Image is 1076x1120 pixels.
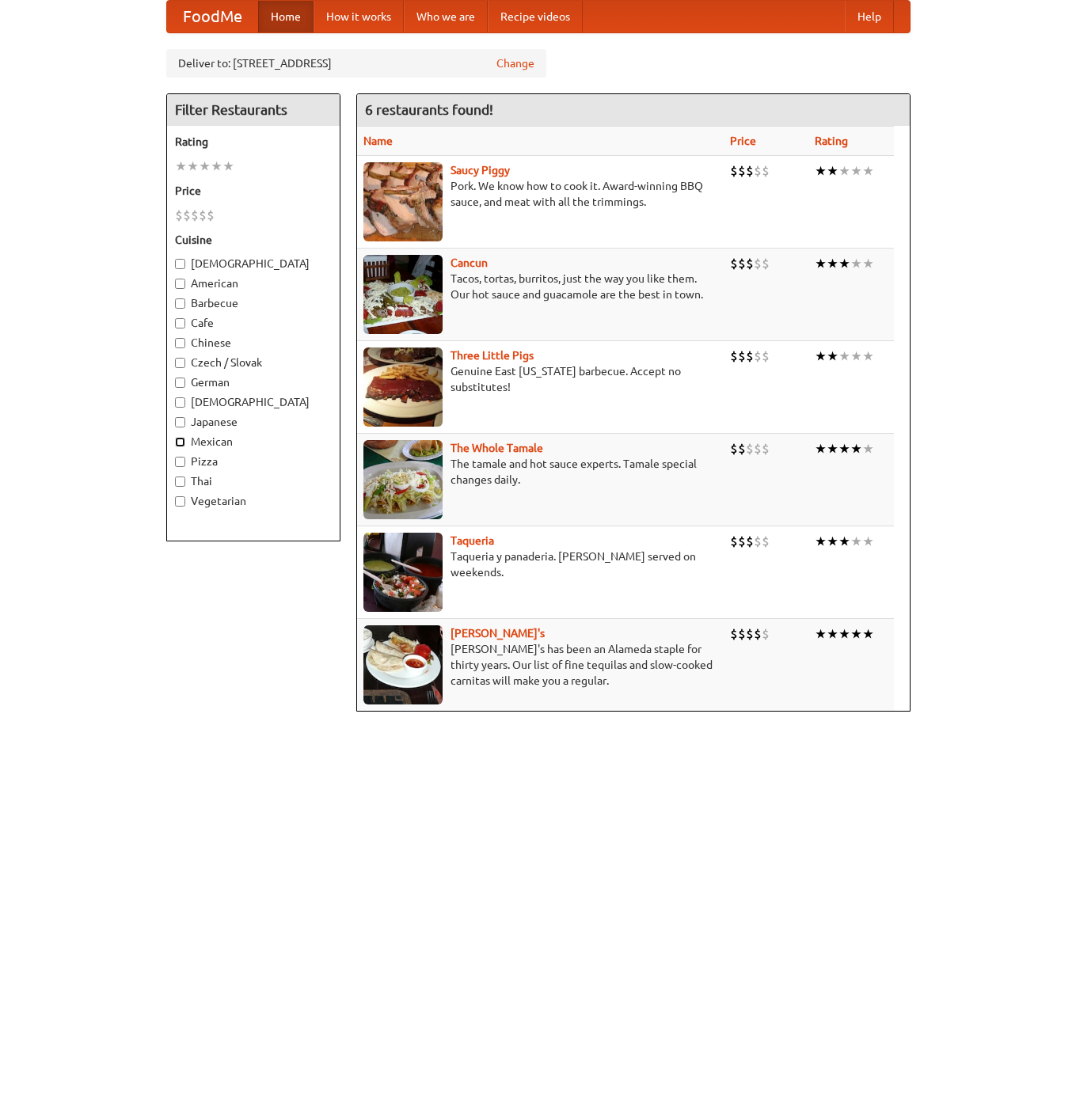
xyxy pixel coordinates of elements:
label: Barbecue [175,295,332,311]
li: $ [738,625,746,643]
li: $ [207,207,215,224]
li: $ [730,347,738,365]
label: [DEMOGRAPHIC_DATA] [175,394,332,410]
a: Who we are [404,1,488,32]
li: ★ [827,625,838,643]
li: $ [730,625,738,643]
li: ★ [827,162,838,180]
li: ★ [827,533,838,550]
li: $ [762,440,770,457]
li: $ [191,207,199,224]
label: Mexican [175,434,332,450]
li: $ [754,440,762,457]
li: $ [754,533,762,550]
h5: Cuisine [175,232,332,248]
input: Vegetarian [175,496,185,507]
a: The Whole Tamale [451,442,543,454]
li: ★ [838,625,850,643]
a: Home [258,1,314,32]
b: Cancun [451,256,488,269]
img: pedros.jpg [363,625,443,704]
li: ★ [187,158,199,175]
li: $ [762,533,770,550]
li: $ [746,347,754,365]
li: $ [730,255,738,272]
a: Price [730,135,756,147]
h4: Filter Restaurants [167,94,340,126]
li: ★ [850,347,862,365]
img: cancun.jpg [363,255,443,334]
li: ★ [862,347,874,365]
input: Barbecue [175,298,185,309]
li: $ [746,533,754,550]
li: ★ [838,162,850,180]
input: Pizza [175,457,185,467]
label: Pizza [175,454,332,469]
a: How it works [314,1,404,32]
li: ★ [862,625,874,643]
li: $ [730,162,738,180]
li: ★ [838,347,850,365]
li: ★ [827,347,838,365]
p: Pork. We know how to cook it. Award-winning BBQ sauce, and meat with all the trimmings. [363,178,717,210]
label: Thai [175,473,332,489]
li: ★ [862,440,874,457]
label: [DEMOGRAPHIC_DATA] [175,256,332,271]
a: Saucy Piggy [451,164,510,177]
input: Mexican [175,437,185,447]
li: $ [730,440,738,457]
li: $ [746,255,754,272]
li: ★ [850,162,862,180]
li: ★ [850,440,862,457]
li: $ [730,533,738,550]
ng-pluralize: 6 restaurants found! [365,102,493,117]
input: American [175,279,185,289]
li: $ [762,162,770,180]
li: ★ [850,533,862,550]
li: $ [738,533,746,550]
label: Japanese [175,414,332,430]
h5: Rating [175,134,332,150]
label: Czech / Slovak [175,355,332,370]
li: $ [183,207,191,224]
li: ★ [175,158,187,175]
li: $ [762,347,770,365]
img: taqueria.jpg [363,533,443,612]
input: Chinese [175,338,185,348]
li: ★ [838,533,850,550]
li: $ [738,440,746,457]
div: Deliver to: [STREET_ADDRESS] [166,49,546,78]
li: $ [175,207,183,224]
li: $ [746,162,754,180]
label: German [175,374,332,390]
a: FoodMe [167,1,258,32]
input: Thai [175,476,185,487]
li: $ [754,347,762,365]
input: Japanese [175,417,185,427]
li: $ [754,255,762,272]
li: $ [738,255,746,272]
a: Recipe videos [488,1,583,32]
p: The tamale and hot sauce experts. Tamale special changes daily. [363,456,717,488]
li: ★ [838,255,850,272]
li: $ [754,625,762,643]
li: ★ [815,440,827,457]
li: ★ [222,158,234,175]
li: $ [738,162,746,180]
b: Taqueria [451,534,494,547]
li: ★ [211,158,222,175]
li: ★ [815,255,827,272]
img: saucy.jpg [363,162,443,241]
li: ★ [862,162,874,180]
li: ★ [815,162,827,180]
input: Cafe [175,318,185,328]
a: Help [845,1,894,32]
li: $ [199,207,207,224]
li: $ [746,440,754,457]
li: $ [762,625,770,643]
a: Name [363,135,393,147]
p: Tacos, tortas, burritos, just the way you like them. Our hot sauce and guacamole are the best in ... [363,271,717,302]
li: $ [738,347,746,365]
